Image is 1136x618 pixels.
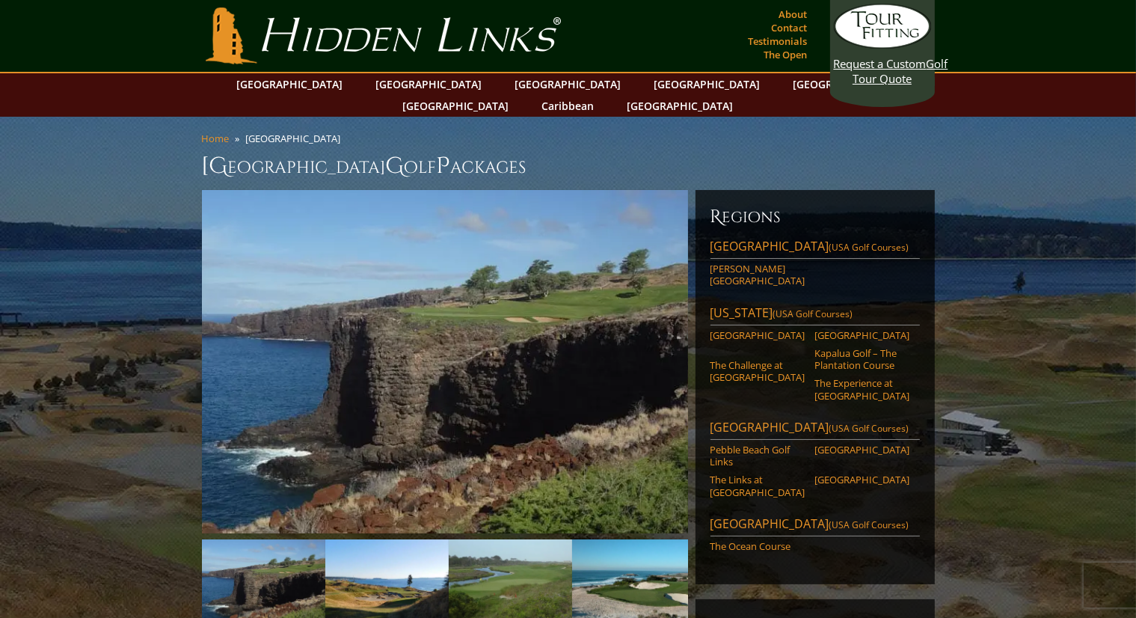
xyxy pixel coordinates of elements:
[508,73,629,95] a: [GEOGRAPHIC_DATA]
[246,132,347,145] li: [GEOGRAPHIC_DATA]
[369,73,490,95] a: [GEOGRAPHIC_DATA]
[710,444,805,468] a: Pebble Beach Golf Links
[710,359,805,384] a: The Challenge at [GEOGRAPHIC_DATA]
[710,305,920,325] a: [US_STATE](USA Golf Courses)
[535,95,602,117] a: Caribbean
[710,263,805,287] a: [PERSON_NAME][GEOGRAPHIC_DATA]
[745,31,811,52] a: Testimonials
[761,44,811,65] a: The Open
[834,4,931,86] a: Request a CustomGolf Tour Quote
[829,241,909,254] span: (USA Golf Courses)
[710,238,920,259] a: [GEOGRAPHIC_DATA](USA Golf Courses)
[834,56,927,71] span: Request a Custom
[829,422,909,435] span: (USA Golf Courses)
[710,419,920,440] a: [GEOGRAPHIC_DATA](USA Golf Courses)
[710,205,920,229] h6: Regions
[829,518,909,531] span: (USA Golf Courses)
[776,4,811,25] a: About
[815,474,910,486] a: [GEOGRAPHIC_DATA]
[815,444,910,456] a: [GEOGRAPHIC_DATA]
[620,95,741,117] a: [GEOGRAPHIC_DATA]
[710,540,805,552] a: The Ocean Course
[386,151,405,181] span: G
[202,132,230,145] a: Home
[768,17,811,38] a: Contact
[773,308,853,320] span: (USA Golf Courses)
[815,377,910,402] a: The Experience at [GEOGRAPHIC_DATA]
[815,329,910,341] a: [GEOGRAPHIC_DATA]
[396,95,517,117] a: [GEOGRAPHIC_DATA]
[815,347,910,372] a: Kapalua Golf – The Plantation Course
[230,73,351,95] a: [GEOGRAPHIC_DATA]
[710,515,920,536] a: [GEOGRAPHIC_DATA](USA Golf Courses)
[647,73,768,95] a: [GEOGRAPHIC_DATA]
[710,474,805,498] a: The Links at [GEOGRAPHIC_DATA]
[437,151,451,181] span: P
[786,73,907,95] a: [GEOGRAPHIC_DATA]
[202,151,935,181] h1: [GEOGRAPHIC_DATA] olf ackages
[710,329,805,341] a: [GEOGRAPHIC_DATA]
